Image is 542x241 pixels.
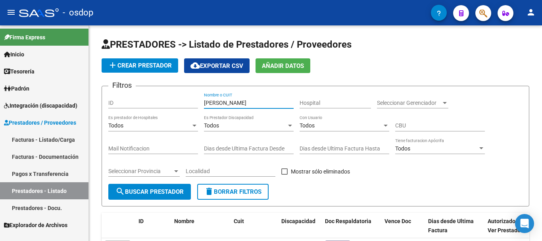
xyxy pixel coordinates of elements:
datatable-header-cell: Nombre [171,213,231,239]
span: Firma Express [4,33,45,42]
button: Borrar Filtros [197,184,269,200]
span: Explorador de Archivos [4,221,67,229]
span: - osdop [63,4,93,21]
mat-icon: person [526,8,536,17]
span: Padrón [4,84,29,93]
mat-icon: delete [204,187,214,196]
span: Seleccionar Gerenciador [377,100,441,106]
span: Doc Respaldatoria [325,218,371,224]
mat-icon: search [115,187,125,196]
datatable-header-cell: Dias desde Ultima Factura [425,213,484,239]
span: Todos [300,122,315,129]
span: Tesorería [4,67,35,76]
mat-icon: menu [6,8,16,17]
span: Discapacidad [281,218,315,224]
span: Prestadores / Proveedores [4,118,76,127]
span: ID [138,218,144,224]
span: Inicio [4,50,24,59]
span: Nombre [174,218,194,224]
mat-icon: add [108,60,117,70]
datatable-header-cell: Autorizados a Ver Prestador [484,213,528,239]
span: Cuit [234,218,244,224]
button: Añadir Datos [256,58,310,73]
span: Vence Doc [384,218,411,224]
button: Crear Prestador [102,58,178,73]
mat-icon: cloud_download [190,61,200,70]
span: Dias desde Ultima Factura [428,218,474,233]
datatable-header-cell: ID [135,213,171,239]
span: Mostrar sólo eliminados [291,167,350,176]
span: Todos [204,122,219,129]
div: Open Intercom Messenger [515,214,534,233]
span: Buscar Prestador [115,188,184,195]
span: Añadir Datos [262,62,304,69]
datatable-header-cell: Vence Doc [381,213,425,239]
span: Todos [395,145,410,152]
datatable-header-cell: Discapacidad [278,213,322,239]
span: Borrar Filtros [204,188,261,195]
span: Seleccionar Provincia [108,168,173,175]
span: Integración (discapacidad) [4,101,77,110]
h3: Filtros [108,80,136,91]
span: Exportar CSV [190,62,243,69]
span: Todos [108,122,123,129]
button: Exportar CSV [184,58,250,73]
datatable-header-cell: Cuit [231,213,278,239]
span: Autorizados a Ver Prestador [488,218,523,233]
span: PRESTADORES -> Listado de Prestadores / Proveedores [102,39,352,50]
button: Buscar Prestador [108,184,191,200]
datatable-header-cell: Doc Respaldatoria [322,213,381,239]
span: Crear Prestador [108,62,172,69]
